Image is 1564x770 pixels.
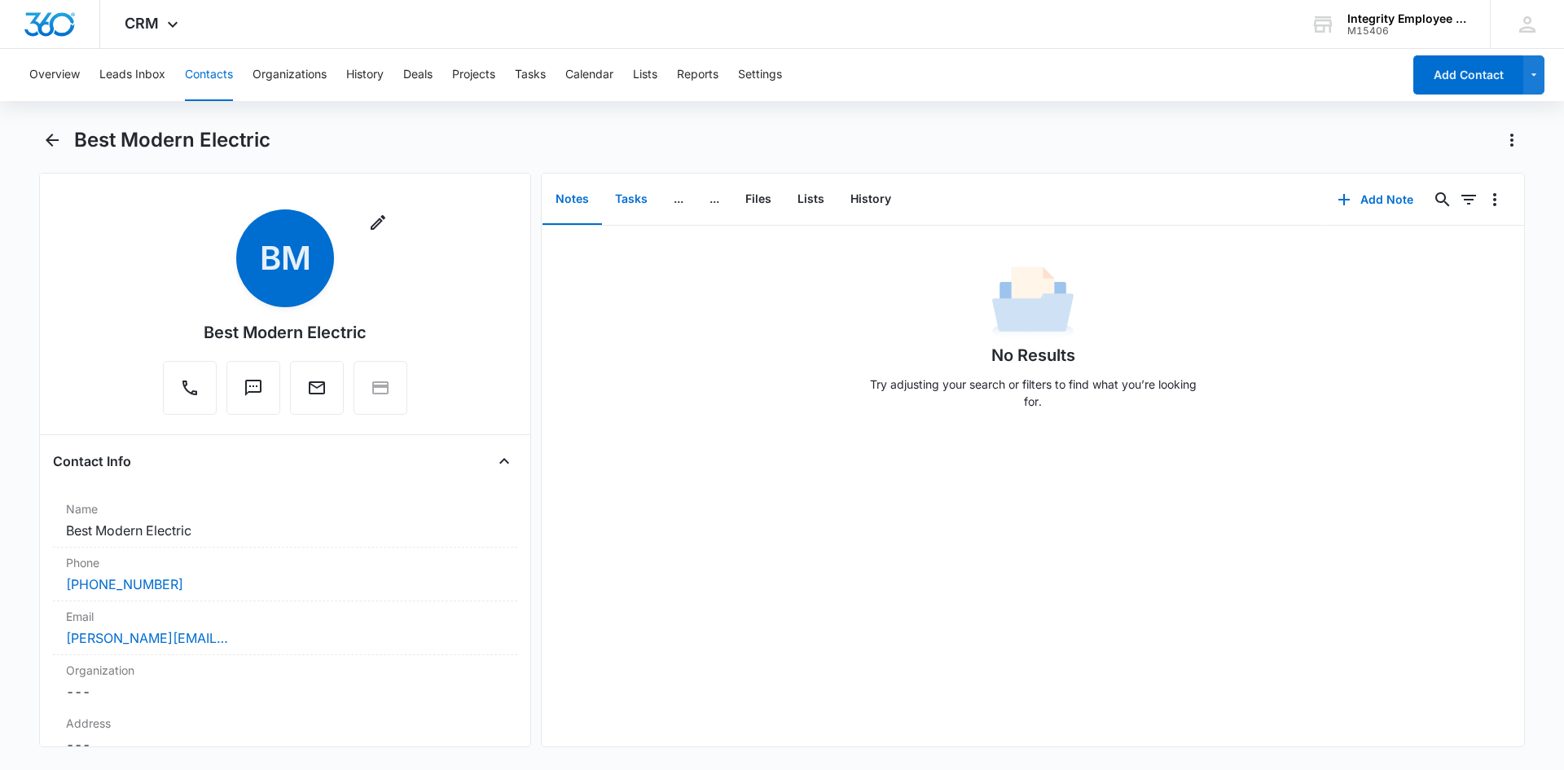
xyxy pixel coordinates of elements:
div: Email[PERSON_NAME][EMAIL_ADDRESS][PERSON_NAME][DOMAIN_NAME] [53,601,517,655]
button: Tasks [515,49,546,101]
button: ... [696,174,732,225]
dd: --- [66,682,504,702]
label: Address [66,715,504,732]
button: Actions [1499,127,1525,153]
div: Phone[PHONE_NUMBER] [53,548,517,601]
p: Try adjusting your search or filters to find what you’re looking for. [862,376,1204,410]
button: Lists [633,49,657,101]
label: Email [66,608,504,625]
button: Search... [1430,187,1456,213]
button: Text [226,361,280,415]
dd: --- [66,735,504,755]
label: Organization [66,662,504,679]
div: Address--- [53,708,517,762]
dd: Best Modern Electric [66,521,504,540]
button: Calendar [565,49,613,101]
button: Email [290,361,344,415]
button: Deals [403,49,433,101]
h1: No Results [991,343,1075,367]
label: Name [66,500,504,517]
button: History [346,49,384,101]
button: Add Contact [1413,55,1523,95]
a: [PERSON_NAME][EMAIL_ADDRESS][PERSON_NAME][DOMAIN_NAME] [66,628,229,648]
button: Overflow Menu [1482,187,1508,213]
span: BM [236,209,334,307]
button: Add Note [1321,180,1430,219]
button: Tasks [602,174,661,225]
a: [PHONE_NUMBER] [66,574,183,594]
button: Back [39,127,64,153]
a: Text [226,386,280,400]
label: Phone [66,554,504,571]
button: Filters [1456,187,1482,213]
button: Call [163,361,217,415]
div: account name [1347,12,1466,25]
button: Files [732,174,784,225]
div: account id [1347,25,1466,37]
h4: Contact Info [53,451,131,471]
button: Settings [738,49,782,101]
div: Best Modern Electric [204,320,367,345]
div: Organization--- [53,655,517,708]
img: No Data [992,262,1074,343]
button: Notes [543,174,602,225]
button: History [837,174,904,225]
a: Email [290,386,344,400]
button: Leads Inbox [99,49,165,101]
span: CRM [125,15,159,32]
button: Projects [452,49,495,101]
button: Reports [677,49,718,101]
button: Organizations [253,49,327,101]
button: Overview [29,49,80,101]
button: Contacts [185,49,233,101]
a: Call [163,386,217,400]
h1: Best Modern Electric [74,128,270,152]
div: NameBest Modern Electric [53,494,517,548]
button: Close [491,448,517,474]
button: Lists [784,174,837,225]
button: ... [661,174,696,225]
